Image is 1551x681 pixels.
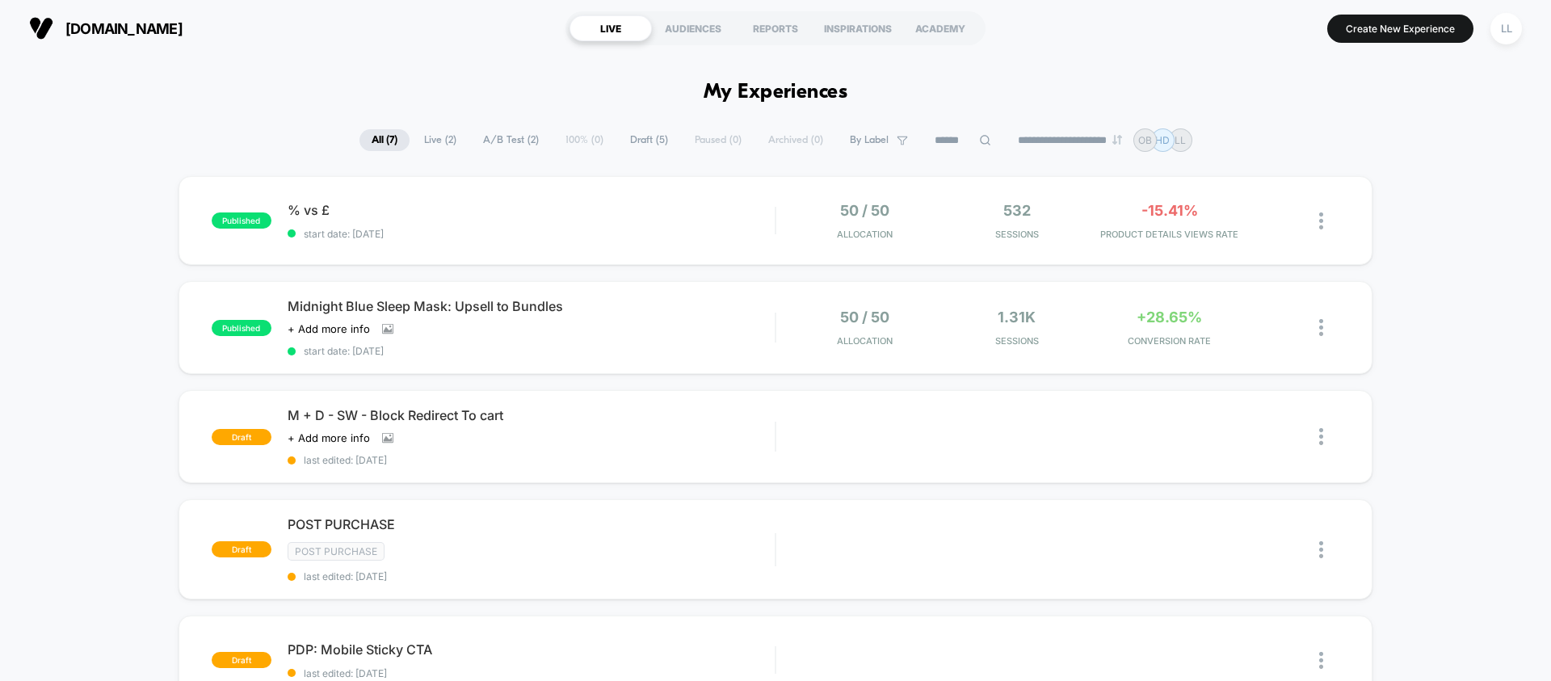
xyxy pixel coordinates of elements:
[704,81,848,104] h1: My Experiences
[652,15,734,41] div: AUDIENCES
[212,652,271,668] span: draft
[24,15,187,41] button: [DOMAIN_NAME]
[850,134,889,146] span: By Label
[899,15,981,41] div: ACADEMY
[1138,134,1152,146] p: OB
[840,309,889,326] span: 50 / 50
[29,16,53,40] img: Visually logo
[945,229,1090,240] span: Sessions
[618,129,680,151] span: Draft ( 5 )
[945,335,1090,347] span: Sessions
[288,322,370,335] span: + Add more info
[1155,134,1170,146] p: HD
[288,202,775,218] span: % vs £
[1319,541,1323,558] img: close
[288,345,775,357] span: start date: [DATE]
[212,320,271,336] span: published
[288,516,775,532] span: POST PURCHASE
[837,229,893,240] span: Allocation
[288,641,775,658] span: PDP: Mobile Sticky CTA
[412,129,469,151] span: Live ( 2 )
[288,298,775,314] span: Midnight Blue Sleep Mask: Upsell to Bundles
[471,129,551,151] span: A/B Test ( 2 )
[288,407,775,423] span: M + D - SW - Block Redirect To cart
[1486,12,1527,45] button: LL
[734,15,817,41] div: REPORTS
[359,129,410,151] span: All ( 7 )
[1490,13,1522,44] div: LL
[1319,212,1323,229] img: close
[288,570,775,582] span: last edited: [DATE]
[212,541,271,557] span: draft
[570,15,652,41] div: LIVE
[1137,309,1202,326] span: +28.65%
[840,202,889,219] span: 50 / 50
[1175,134,1186,146] p: LL
[288,228,775,240] span: start date: [DATE]
[288,431,370,444] span: + Add more info
[837,335,893,347] span: Allocation
[1003,202,1031,219] span: 532
[1319,652,1323,669] img: close
[817,15,899,41] div: INSPIRATIONS
[1327,15,1473,43] button: Create New Experience
[65,20,183,37] span: [DOMAIN_NAME]
[1112,135,1122,145] img: end
[1097,229,1242,240] span: PRODUCT DETAILS VIEWS RATE
[1319,428,1323,445] img: close
[288,667,775,679] span: last edited: [DATE]
[212,429,271,445] span: draft
[1141,202,1198,219] span: -15.41%
[288,542,385,561] span: Post Purchase
[998,309,1036,326] span: 1.31k
[1097,335,1242,347] span: CONVERSION RATE
[1319,319,1323,336] img: close
[212,212,271,229] span: published
[288,454,775,466] span: last edited: [DATE]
